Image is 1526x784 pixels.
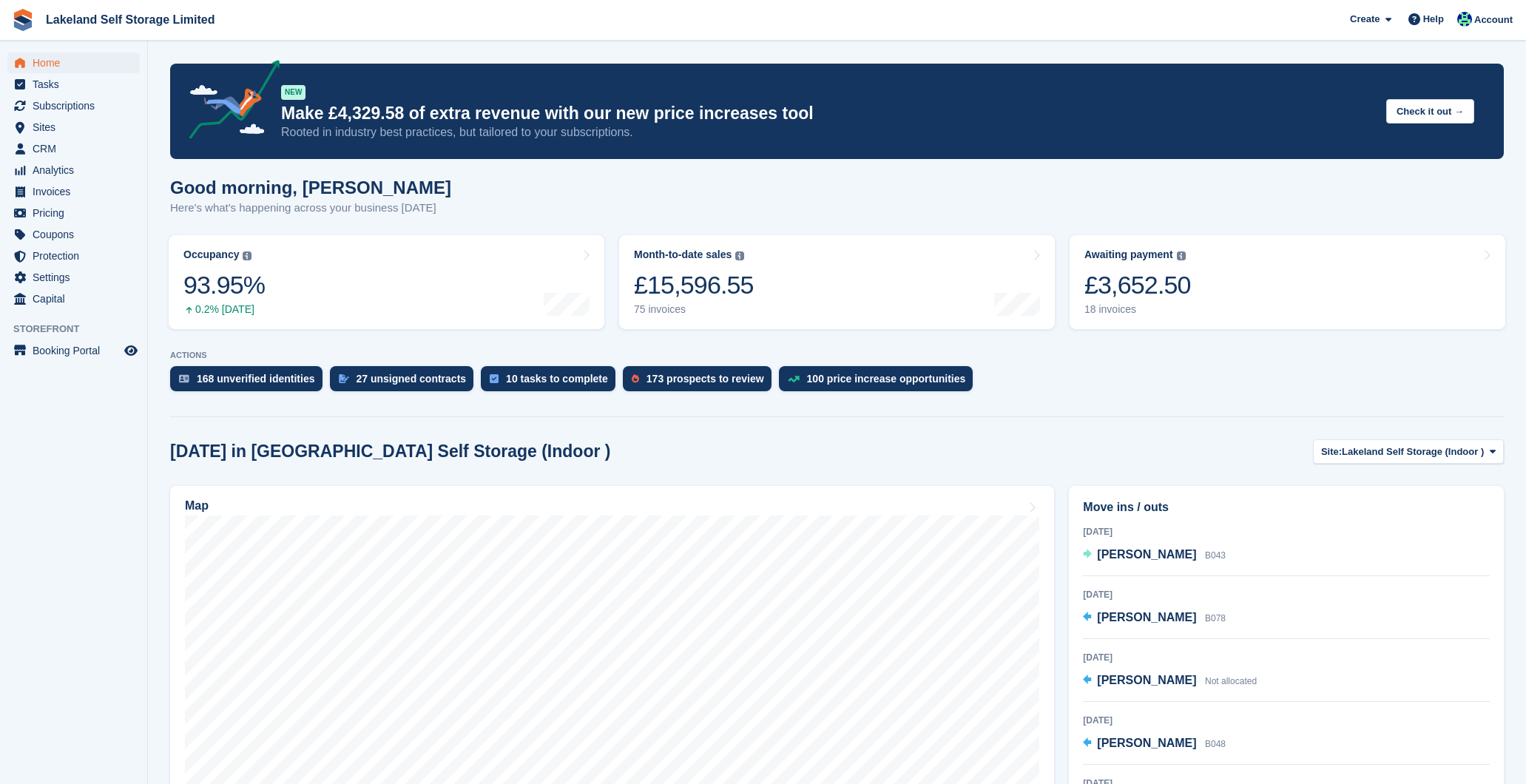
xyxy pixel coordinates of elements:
a: 173 prospects to review [623,366,779,399]
h1: Good morning, [PERSON_NAME] [170,178,451,197]
img: verify_identity-adf6edd0f0f0b5bbfe63781bf79b02c33cf7c696d77639b501bdc392416b5a36.svg [179,374,189,383]
p: Make £4,329.58 of extra revenue with our new price increases tool [281,103,1374,124]
a: 168 unverified identities [170,366,330,399]
a: menu [7,160,140,180]
span: [PERSON_NAME] [1097,548,1196,561]
a: menu [7,246,140,266]
span: Capital [33,288,121,309]
a: [PERSON_NAME] B078 [1083,609,1226,628]
img: icon-info-grey-7440780725fd019a000dd9b08b2336e03edf1995a4989e88bcd33f0948082b44.svg [243,251,251,260]
span: [PERSON_NAME] [1097,611,1196,624]
div: 168 unverified identities [197,373,315,385]
img: price-adjustments-announcement-icon-8257ccfd72463d97f412b2fc003d46551f7dbcb40ab6d574587a9cd5c0d94... [177,60,280,144]
div: Month-to-date sales [634,249,732,261]
span: Settings [33,267,121,288]
div: Occupancy [183,249,239,261]
div: 10 tasks to complete [506,373,608,385]
div: [DATE] [1083,714,1490,727]
a: Lakeland Self Storage Limited [40,7,221,32]
a: menu [7,117,140,138]
a: menu [7,224,140,245]
div: £3,652.50 [1084,270,1191,300]
a: [PERSON_NAME] Not allocated [1083,672,1257,691]
span: B048 [1205,739,1226,749]
p: Here's what's happening across your business [DATE] [170,200,451,217]
img: prospect-51fa495bee0391a8d652442698ab0144808aea92771e9ea1ae160a38d050c398.svg [632,374,639,383]
a: 10 tasks to complete [481,366,623,399]
a: [PERSON_NAME] B043 [1083,546,1226,565]
a: menu [7,95,140,116]
a: Month-to-date sales £15,596.55 75 invoices [619,235,1055,329]
a: [PERSON_NAME] B048 [1083,734,1226,754]
span: Tasks [33,74,121,95]
p: Rooted in industry best practices, but tailored to your subscriptions. [281,124,1374,141]
span: B043 [1205,550,1226,561]
span: Pricing [33,203,121,223]
span: Protection [33,246,121,266]
a: Awaiting payment £3,652.50 18 invoices [1070,235,1505,329]
span: Coupons [33,224,121,245]
span: Account [1474,13,1513,27]
div: 18 invoices [1084,303,1191,316]
div: 93.95% [183,270,265,300]
span: Home [33,53,121,73]
a: 100 price increase opportunities [779,366,981,399]
a: menu [7,340,140,361]
span: [PERSON_NAME] [1097,674,1196,686]
div: 173 prospects to review [646,373,764,385]
div: 75 invoices [634,303,754,316]
a: menu [7,181,140,202]
div: NEW [281,85,305,100]
span: Sites [33,117,121,138]
h2: [DATE] in [GEOGRAPHIC_DATA] Self Storage (Indoor ) [170,442,610,462]
div: £15,596.55 [634,270,754,300]
div: Awaiting payment [1084,249,1173,261]
div: 0.2% [DATE] [183,303,265,316]
img: icon-info-grey-7440780725fd019a000dd9b08b2336e03edf1995a4989e88bcd33f0948082b44.svg [735,251,744,260]
h2: Map [185,499,209,513]
div: [DATE] [1083,588,1490,601]
span: Invoices [33,181,121,202]
a: menu [7,203,140,223]
p: ACTIONS [170,351,1504,360]
img: price_increase_opportunities-93ffe204e8149a01c8c9dc8f82e8f89637d9d84a8eef4429ea346261dce0b2c0.svg [788,376,800,382]
div: 100 price increase opportunities [807,373,966,385]
span: Not allocated [1205,676,1257,686]
span: [PERSON_NAME] [1097,737,1196,749]
div: 27 unsigned contracts [357,373,467,385]
button: Check it out → [1386,99,1474,124]
a: menu [7,267,140,288]
a: menu [7,53,140,73]
img: task-75834270c22a3079a89374b754ae025e5fb1db73e45f91037f5363f120a921f8.svg [490,374,499,383]
span: B078 [1205,613,1226,624]
a: Preview store [122,342,140,359]
img: contract_signature_icon-13c848040528278c33f63329250d36e43548de30e8caae1d1a13099fd9432cc5.svg [339,374,349,383]
span: Help [1423,12,1444,27]
span: Analytics [33,160,121,180]
a: menu [7,288,140,309]
a: menu [7,74,140,95]
span: Lakeland Self Storage (Indoor ) [1342,445,1484,459]
a: 27 unsigned contracts [330,366,482,399]
span: Create [1350,12,1380,27]
span: Booking Portal [33,340,121,361]
a: menu [7,138,140,159]
div: [DATE] [1083,651,1490,664]
span: Site: [1321,445,1342,459]
img: icon-info-grey-7440780725fd019a000dd9b08b2336e03edf1995a4989e88bcd33f0948082b44.svg [1177,251,1186,260]
button: Site: Lakeland Self Storage (Indoor ) [1313,439,1504,464]
a: Occupancy 93.95% 0.2% [DATE] [169,235,604,329]
span: CRM [33,138,121,159]
span: Storefront [13,322,147,337]
div: [DATE] [1083,525,1490,538]
img: Steve Aynsley [1457,12,1472,27]
h2: Move ins / outs [1083,499,1490,516]
span: Subscriptions [33,95,121,116]
img: stora-icon-8386f47178a22dfd0bd8f6a31ec36ba5ce8667c1dd55bd0f319d3a0aa187defe.svg [12,9,34,31]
